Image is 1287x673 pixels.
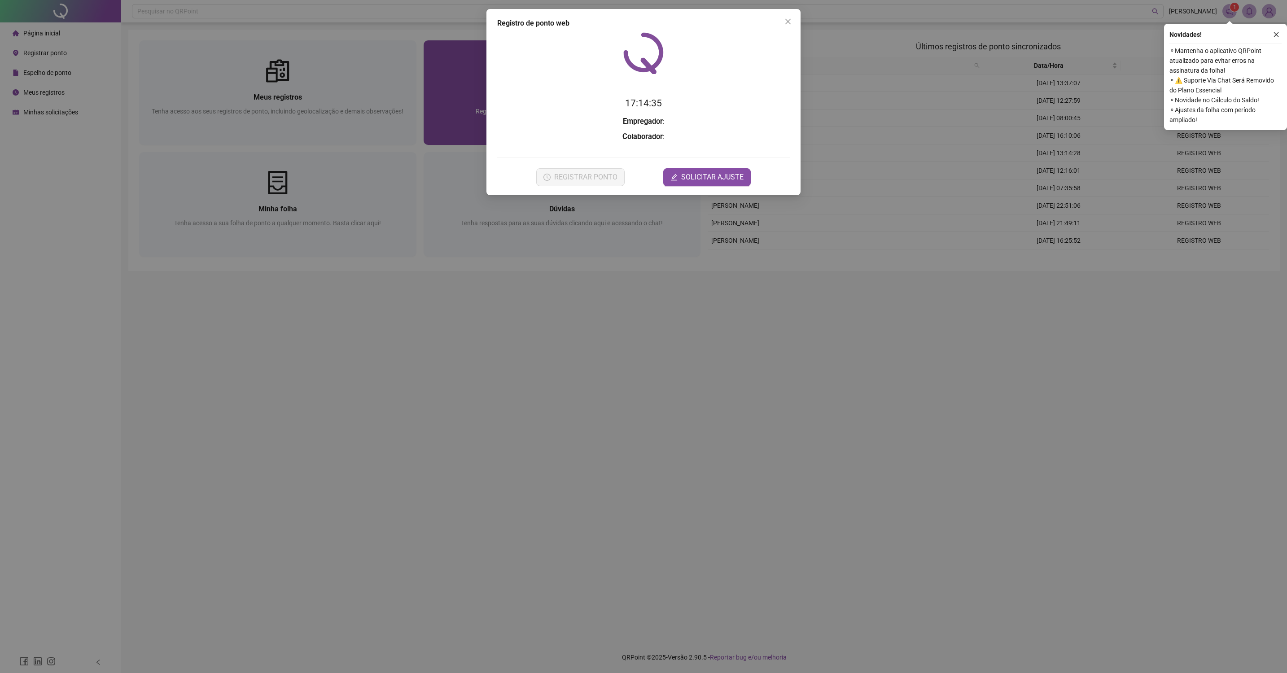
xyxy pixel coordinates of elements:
[1169,75,1282,95] span: ⚬ ⚠️ Suporte Via Chat Será Removido do Plano Essencial
[1169,95,1282,105] span: ⚬ Novidade no Cálculo do Saldo!
[623,32,664,74] img: QRPoint
[1273,31,1279,38] span: close
[1169,105,1282,125] span: ⚬ Ajustes da folha com período ampliado!
[784,18,792,25] span: close
[623,117,663,126] strong: Empregador
[681,172,744,183] span: SOLICITAR AJUSTE
[536,168,625,186] button: REGISTRAR PONTO
[497,131,790,143] h3: :
[1169,30,1202,39] span: Novidades !
[497,116,790,127] h3: :
[781,14,795,29] button: Close
[622,132,663,141] strong: Colaborador
[625,98,662,109] time: 17:14:35
[1169,46,1282,75] span: ⚬ Mantenha o aplicativo QRPoint atualizado para evitar erros na assinatura da folha!
[670,174,678,181] span: edit
[497,18,790,29] div: Registro de ponto web
[663,168,751,186] button: editSOLICITAR AJUSTE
